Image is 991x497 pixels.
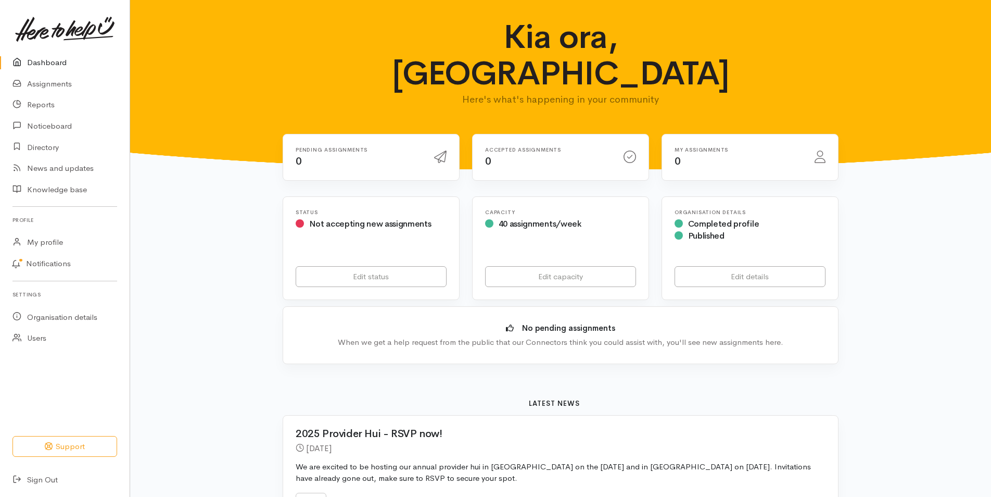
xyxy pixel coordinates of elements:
p: Here's what's happening in your community [358,92,764,107]
span: Not accepting new assignments [309,218,431,229]
h6: Settings [12,288,117,302]
span: Published [688,230,725,241]
div: When we get a help request from the public that our Connectors think you could assist with, you'l... [299,337,822,349]
a: Edit details [675,266,825,288]
a: Edit status [296,266,447,288]
span: Completed profile [688,218,759,229]
a: Edit capacity [485,266,636,288]
h6: Status [296,209,447,215]
h6: My assignments [675,147,802,153]
h6: Profile [12,213,117,227]
b: No pending assignments [522,323,615,333]
time: [DATE] [306,443,332,454]
h6: Organisation Details [675,209,825,215]
button: Support [12,436,117,457]
span: 0 [296,155,302,168]
b: Latest news [529,399,580,408]
h6: Capacity [485,209,636,215]
span: 40 assignments/week [499,218,581,229]
p: We are excited to be hosting our annual provider hui in [GEOGRAPHIC_DATA] on the [DATE] and in [G... [296,461,825,484]
span: 0 [675,155,681,168]
h6: Accepted assignments [485,147,611,153]
h2: 2025 Provider Hui - RSVP now! [296,428,813,440]
h1: Kia ora, [GEOGRAPHIC_DATA] [358,19,764,92]
h6: Pending assignments [296,147,422,153]
span: 0 [485,155,491,168]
